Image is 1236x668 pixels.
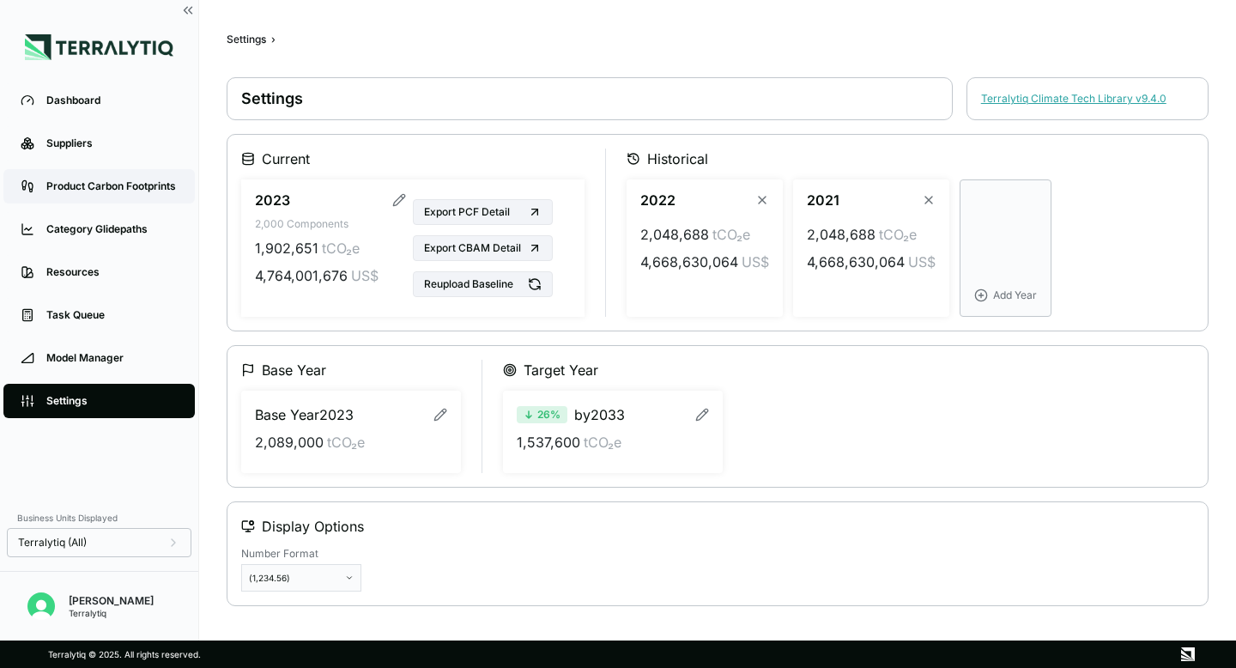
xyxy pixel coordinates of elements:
[27,592,55,620] img: Riley Dean
[807,224,875,245] span: 2,048,688
[908,252,936,272] span: US$
[271,33,276,46] span: ›
[262,149,310,169] span: Current
[993,288,1037,302] span: Add Year
[327,432,365,452] span: tCO₂e
[21,586,62,627] button: Open user button
[640,252,738,272] span: 4,668,630,064
[241,564,361,592] button: (1,234.56)
[249,573,290,583] span: (1,234.56)
[241,88,938,109] h1: Settings
[322,238,360,258] span: tCO₂e
[255,190,290,210] span: 2023
[69,594,154,608] div: [PERSON_NAME]
[255,238,318,258] span: 1,902,651
[584,432,621,452] span: tCO₂e
[524,360,598,380] span: Target Year
[227,33,266,46] div: Settings
[255,404,354,425] span: Base Year 2023
[262,516,364,537] span: Display Options
[424,241,521,255] span: Export CBAM Detail
[46,94,178,107] div: Dashboard
[742,252,769,272] span: US$
[981,92,1166,106] a: Terralytiq Climate Tech Library v9.4.0
[413,271,553,297] button: Reupload Baseline
[46,394,178,408] div: Settings
[18,536,87,550] span: Terralytiq (All)
[46,222,178,236] div: Category Glidepaths
[241,547,361,561] label: Number Format
[351,265,379,286] span: US$
[46,351,178,365] div: Model Manager
[413,199,553,225] button: Export PCF Detail
[879,224,917,245] span: tCO₂e
[537,408,560,422] span: 26 %
[712,224,750,245] span: tCO₂e
[46,179,178,193] div: Product Carbon Footprints
[69,608,154,618] div: Terralytiq
[7,507,191,528] div: Business Units Displayed
[960,179,1051,317] button: Add Year
[640,190,676,210] span: 2022
[255,265,348,286] span: 4,764,001,676
[255,217,406,231] div: 2,000 Components
[46,265,178,279] div: Resources
[46,137,178,150] div: Suppliers
[574,404,625,425] span: by 2033
[25,34,173,60] img: Logo
[517,432,580,452] span: 1,537,600
[262,360,326,380] span: Base Year
[807,190,839,210] span: 2021
[424,205,510,219] span: Export PCF Detail
[46,308,178,322] div: Task Queue
[640,224,709,245] span: 2,048,688
[255,432,324,452] span: 2,089,000
[647,149,708,169] span: Historical
[807,252,905,272] span: 4,668,630,064
[413,235,553,261] button: Export CBAM Detail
